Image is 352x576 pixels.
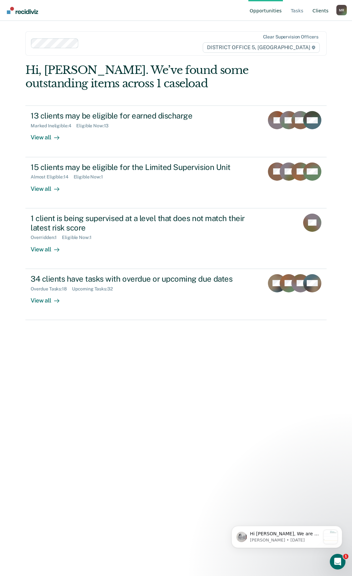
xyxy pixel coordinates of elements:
[31,111,259,120] div: 13 clients may be eligible for earned discharge
[330,554,345,569] iframe: Intercom live chat
[31,123,76,129] div: Marked Ineligible : 4
[336,5,347,15] div: M R
[25,208,327,269] a: 1 client is being supervised at a level that does not match their latest risk scoreOverridden:1El...
[343,554,348,559] span: 1
[203,42,320,53] span: DISTRICT OFFICE 5, [GEOGRAPHIC_DATA]
[31,180,67,192] div: View all
[31,291,67,304] div: View all
[72,286,118,292] div: Upcoming Tasks : 32
[336,5,347,15] button: Profile dropdown button
[25,269,327,320] a: 34 clients have tasks with overdue or upcoming due datesOverdue Tasks:18Upcoming Tasks:32View all
[31,129,67,141] div: View all
[31,162,259,172] div: 15 clients may be eligible for the Limited Supervision Unit
[7,7,38,14] img: Recidiviz
[25,105,327,157] a: 13 clients may be eligible for earned dischargeMarked Ineligible:4Eligible Now:13View all
[31,174,74,180] div: Almost Eligible : 14
[62,235,96,240] div: Eligible Now : 1
[222,513,352,558] iframe: Intercom notifications message
[76,123,114,129] div: Eligible Now : 13
[31,240,67,253] div: View all
[25,157,327,208] a: 15 clients may be eligible for the Limited Supervision UnitAlmost Eligible:14Eligible Now:1View all
[31,274,259,284] div: 34 clients have tasks with overdue or upcoming due dates
[31,286,72,292] div: Overdue Tasks : 18
[25,63,266,90] div: Hi, [PERSON_NAME]. We’ve found some outstanding items across 1 caseload
[263,34,318,40] div: Clear supervision officers
[28,24,99,30] p: Message from Kim, sent 1w ago
[28,18,99,185] span: Hi [PERSON_NAME], We are so excited to announce a brand new feature: AI case note search! 📣 Findi...
[74,174,108,180] div: Eligible Now : 1
[31,235,62,240] div: Overridden : 1
[31,214,259,232] div: 1 client is being supervised at a level that does not match their latest risk score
